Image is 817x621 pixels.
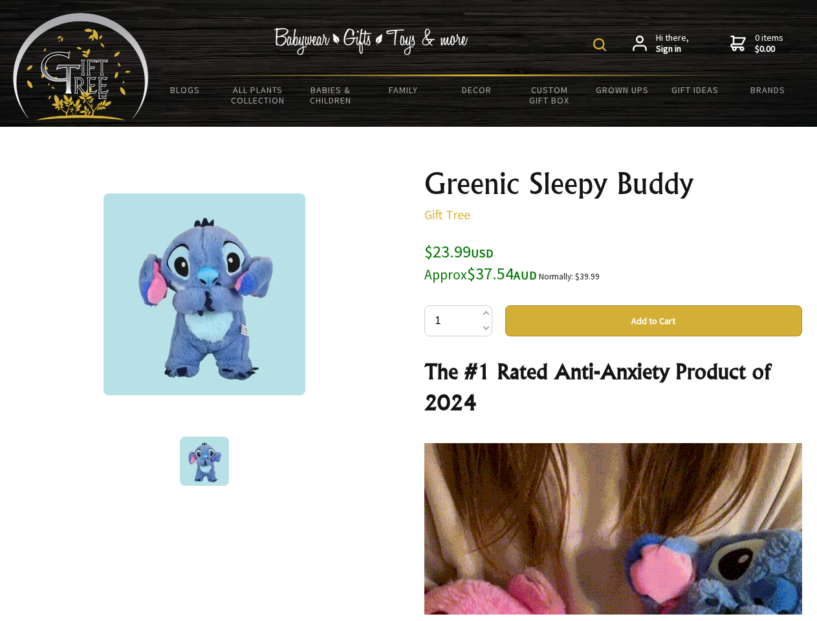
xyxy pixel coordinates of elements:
[367,76,441,103] a: Family
[471,246,494,261] span: USD
[732,76,805,103] a: Brands
[656,43,689,55] strong: Sign in
[274,28,468,55] img: Babywear - Gifts - Toys & more
[440,76,513,103] a: Decor
[755,43,783,55] strong: $0.00
[659,76,732,103] a: Gift Ideas
[424,358,770,415] strong: The #1 Rated Anti-Anxiety Product of 2024
[13,13,149,120] img: Babyware - Gifts - Toys and more...
[513,76,586,114] a: Custom Gift Box
[294,76,367,114] a: Babies & Children
[424,168,802,199] h1: Greenic Sleepy Buddy
[505,305,802,336] button: Add to Cart
[593,38,606,51] img: product search
[633,32,689,55] a: Hi there,Sign in
[103,193,305,395] img: Greenic Sleepy Buddy
[424,241,537,284] span: $23.99 $37.54
[585,76,659,103] a: Grown Ups
[424,206,470,223] a: Gift Tree
[149,76,222,103] a: BLOGS
[539,271,600,282] small: Normally: $39.99
[755,32,783,55] span: 0 items
[656,32,689,55] span: Hi there,
[514,268,537,283] span: AUD
[180,437,229,486] img: Greenic Sleepy Buddy
[424,266,467,283] small: Approx
[730,32,783,55] a: 0 items$0.00
[222,76,295,114] a: All Plants Collection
